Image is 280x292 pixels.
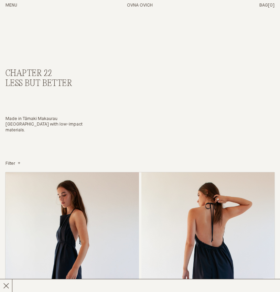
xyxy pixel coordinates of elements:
[268,3,274,8] span: [0]
[127,3,153,8] a: Home
[6,161,20,167] summary: Filter
[6,69,94,79] h2: Chapter 22
[6,116,94,134] p: Made in Tāmaki Makaurau [GEOGRAPHIC_DATA] with low-impact materials.
[6,79,94,89] h3: Less But Better
[259,3,268,8] span: Bag
[6,3,17,9] button: Open Menu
